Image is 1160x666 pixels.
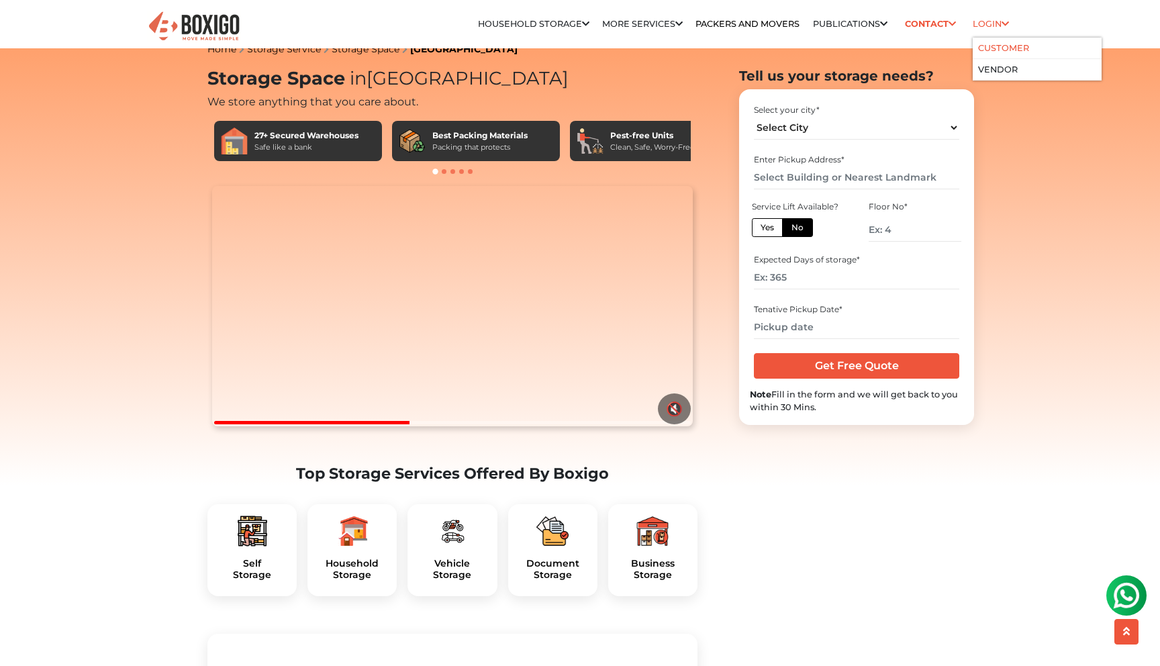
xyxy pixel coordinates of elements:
[519,558,587,581] a: DocumentStorage
[869,201,961,213] div: Floor No
[754,166,959,189] input: Select Building or Nearest Landmark
[247,43,321,55] a: Storage Service
[221,128,248,154] img: 27+ Secured Warehouses
[782,218,813,237] label: No
[577,128,603,154] img: Pest-free Units
[254,130,358,142] div: 27+ Secured Warehouses
[658,393,691,424] button: 🔇
[602,19,683,29] a: More services
[750,389,771,399] b: Note
[1114,619,1139,645] button: scroll up
[332,43,399,55] a: Storage Space
[336,515,369,547] img: boxigo_packers_and_movers_plan
[978,43,1029,53] a: Customer
[207,95,418,108] span: We store anything that you care about.
[212,186,692,426] video: Your browser does not support the video tag.
[399,128,426,154] img: Best Packing Materials
[254,142,358,153] div: Safe like a bank
[318,558,386,581] a: HouseholdStorage
[519,558,587,581] h5: Document Storage
[207,68,697,90] h1: Storage Space
[13,13,40,40] img: whatsapp-icon.svg
[536,515,569,547] img: boxigo_packers_and_movers_plan
[418,558,486,581] a: VehicleStorage
[754,104,959,116] div: Select your city
[610,142,695,153] div: Clean, Safe, Worry-Free
[754,303,959,316] div: Tenative Pickup Date
[610,130,695,142] div: Pest-free Units
[207,43,236,55] a: Home
[754,266,959,289] input: Ex: 365
[218,558,286,581] a: SelfStorage
[750,388,963,414] div: Fill in the form and we will get back to you within 30 Mins.
[236,515,269,547] img: boxigo_packers_and_movers_plan
[973,19,1009,29] a: Login
[752,218,783,237] label: Yes
[636,515,669,547] img: boxigo_packers_and_movers_plan
[619,558,687,581] h5: Business Storage
[410,43,518,55] a: [GEOGRAPHIC_DATA]
[478,19,589,29] a: Household Storage
[418,558,486,581] h5: Vehicle Storage
[869,218,961,242] input: Ex: 4
[318,558,386,581] h5: Household Storage
[695,19,800,29] a: Packers and Movers
[207,465,697,483] h2: Top Storage Services Offered By Boxigo
[147,10,241,43] img: Boxigo
[436,515,469,547] img: boxigo_packers_and_movers_plan
[345,67,569,89] span: [GEOGRAPHIC_DATA]
[739,68,974,84] h2: Tell us your storage needs?
[218,558,286,581] h5: Self Storage
[432,130,528,142] div: Best Packing Materials
[754,254,959,266] div: Expected Days of storage
[619,558,687,581] a: BusinessStorage
[350,67,367,89] span: in
[754,154,959,166] div: Enter Pickup Address
[900,13,960,34] a: Contact
[752,201,844,213] div: Service Lift Available?
[432,142,528,153] div: Packing that protects
[754,316,959,339] input: Pickup date
[754,353,959,379] input: Get Free Quote
[813,19,887,29] a: Publications
[978,64,1018,75] a: Vendor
